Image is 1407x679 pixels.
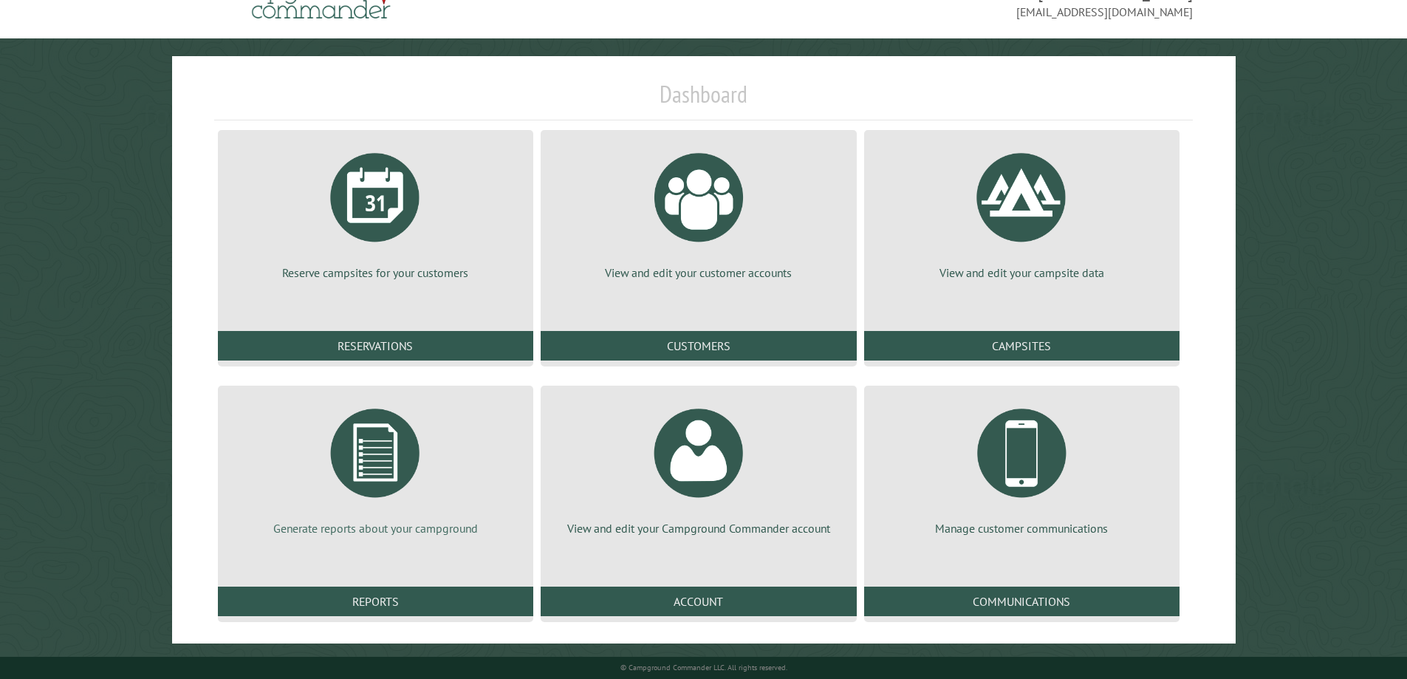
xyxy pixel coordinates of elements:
[864,331,1180,361] a: Campsites
[558,397,838,536] a: View and edit your Campground Commander account
[541,331,856,361] a: Customers
[882,520,1162,536] p: Manage customer communications
[620,663,787,672] small: © Campground Commander LLC. All rights reserved.
[236,142,516,281] a: Reserve campsites for your customers
[214,80,1194,120] h1: Dashboard
[541,587,856,616] a: Account
[864,587,1180,616] a: Communications
[236,397,516,536] a: Generate reports about your campground
[558,142,838,281] a: View and edit your customer accounts
[236,265,516,281] p: Reserve campsites for your customers
[882,397,1162,536] a: Manage customer communications
[558,265,838,281] p: View and edit your customer accounts
[558,520,838,536] p: View and edit your Campground Commander account
[218,331,533,361] a: Reservations
[882,142,1162,281] a: View and edit your campsite data
[218,587,533,616] a: Reports
[882,265,1162,281] p: View and edit your campsite data
[236,520,516,536] p: Generate reports about your campground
